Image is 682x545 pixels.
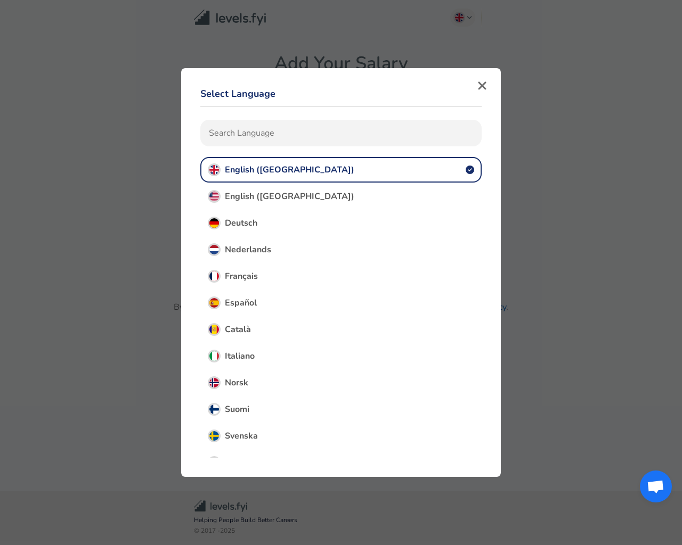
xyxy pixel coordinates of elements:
[225,217,257,229] span: Deutsch
[209,351,219,361] img: Italian
[200,370,482,395] button: NorwegianNorsk
[209,271,219,281] img: French
[225,350,255,362] span: Italiano
[200,397,482,422] button: FinnishSuomi
[200,423,482,449] button: SwedishSvenska
[209,378,219,387] img: Norwegian
[200,157,482,183] button: English (UK)English ([GEOGRAPHIC_DATA])
[200,81,275,106] button: Select Language
[225,324,251,335] span: Català
[225,270,258,282] span: Français
[200,184,482,209] button: English (US)English ([GEOGRAPHIC_DATA])
[225,457,250,468] span: Dansk
[209,431,219,441] img: Swedish
[200,450,482,475] button: DanishDansk
[209,245,219,254] img: Dutch
[225,377,248,389] span: Norsk
[200,263,482,289] button: FrenchFrançais
[225,164,354,176] span: English ([GEOGRAPHIC_DATA])
[200,343,482,369] button: ItalianItaliano
[209,298,219,308] img: Spanish
[209,192,219,201] img: English (US)
[209,165,219,175] img: English (UK)
[225,430,258,442] span: Svenska
[225,244,271,255] span: Nederlands
[200,237,482,262] button: DutchNederlands
[200,290,482,316] button: SpanishEspañol
[200,317,482,342] button: CatalanCatalà
[225,191,354,202] span: English ([GEOGRAPHIC_DATA])
[200,210,482,236] button: GermanDeutsch
[200,120,482,146] input: search language
[225,403,249,415] span: Suomi
[209,325,219,334] img: Catalan
[209,404,219,414] img: Finnish
[209,218,219,228] img: German
[225,297,257,309] span: Español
